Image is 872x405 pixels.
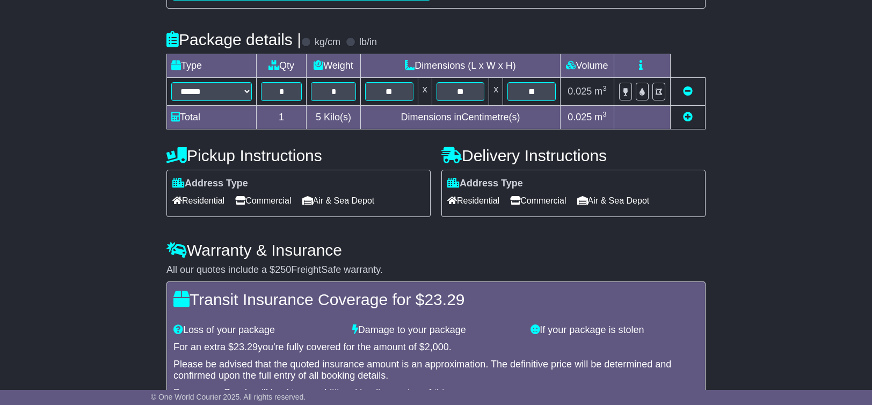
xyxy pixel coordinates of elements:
[307,106,361,129] td: Kilo(s)
[166,241,706,259] h4: Warranty & Insurance
[347,324,526,336] div: Damage to your package
[683,112,693,122] a: Add new item
[683,86,693,97] a: Remove this item
[167,106,257,129] td: Total
[441,147,706,164] h4: Delivery Instructions
[359,37,377,48] label: lb/in
[594,112,607,122] span: m
[425,342,449,352] span: 2,000
[172,178,248,190] label: Address Type
[577,192,650,209] span: Air & Sea Depot
[235,192,291,209] span: Commercial
[602,84,607,92] sup: 3
[560,54,614,78] td: Volume
[418,78,432,106] td: x
[316,112,321,122] span: 5
[173,387,699,399] div: Dangerous Goods will lead to an additional loading on top of this.
[447,192,499,209] span: Residential
[360,54,560,78] td: Dimensions (L x W x H)
[315,37,340,48] label: kg/cm
[173,342,699,353] div: For an extra $ you're fully covered for the amount of $ .
[447,178,523,190] label: Address Type
[424,291,464,308] span: 23.29
[302,192,375,209] span: Air & Sea Depot
[568,112,592,122] span: 0.025
[307,54,361,78] td: Weight
[602,110,607,118] sup: 3
[594,86,607,97] span: m
[173,359,699,382] div: Please be advised that the quoted insurance amount is an approximation. The definitive price will...
[257,106,307,129] td: 1
[489,78,503,106] td: x
[234,342,258,352] span: 23.29
[168,324,347,336] div: Loss of your package
[166,264,706,276] div: All our quotes include a $ FreightSafe warranty.
[360,106,560,129] td: Dimensions in Centimetre(s)
[166,147,431,164] h4: Pickup Instructions
[525,324,704,336] div: If your package is stolen
[257,54,307,78] td: Qty
[167,54,257,78] td: Type
[510,192,566,209] span: Commercial
[173,291,699,308] h4: Transit Insurance Coverage for $
[568,86,592,97] span: 0.025
[166,31,301,48] h4: Package details |
[151,393,306,401] span: © One World Courier 2025. All rights reserved.
[275,264,291,275] span: 250
[172,192,224,209] span: Residential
